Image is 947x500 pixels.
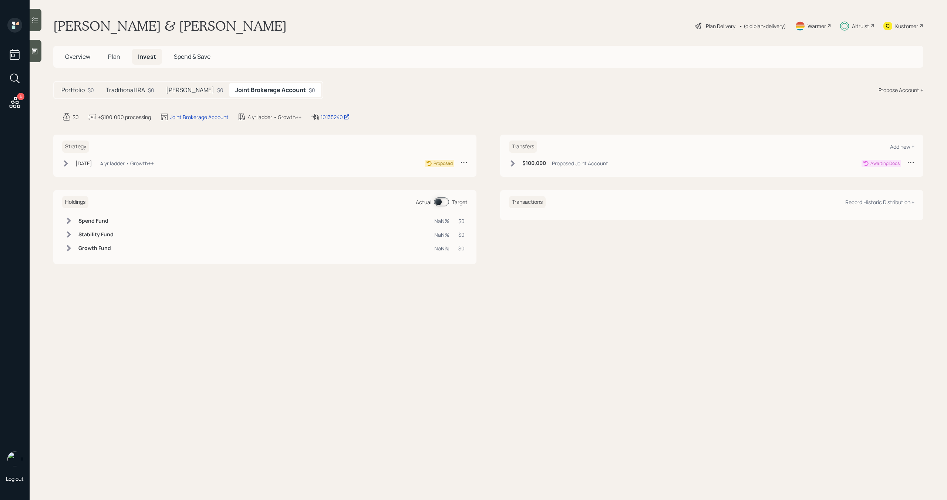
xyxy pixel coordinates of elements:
h5: Portfolio [61,87,85,94]
img: michael-russo-headshot.png [7,452,22,466]
div: Joint Brokerage Account [170,113,229,121]
h5: Joint Brokerage Account [235,87,306,94]
div: Awaiting Docs [870,160,900,167]
div: Propose Account + [879,86,923,94]
h6: Stability Fund [78,232,114,238]
h6: $100,000 [522,160,546,166]
div: $0 [458,217,465,225]
div: $0 [458,244,465,252]
h6: Spend Fund [78,218,114,224]
h6: Transactions [509,196,546,208]
h5: Traditional IRA [106,87,145,94]
div: $0 [73,113,79,121]
div: • (old plan-delivery) [739,22,786,30]
div: Proposed Joint Account [552,159,608,167]
div: Kustomer [895,22,918,30]
h1: [PERSON_NAME] & [PERSON_NAME] [53,18,287,34]
div: 4 [17,93,24,100]
h6: Transfers [509,141,537,153]
div: [DATE] [75,159,92,167]
div: Log out [6,475,24,482]
div: Warmer [808,22,826,30]
div: Add new + [890,143,914,150]
div: 4 yr ladder • Growth++ [248,113,301,121]
div: $0 [309,86,315,94]
div: Target [452,198,468,206]
span: Invest [138,53,156,61]
div: Altruist [852,22,869,30]
div: $0 [88,86,94,94]
h5: [PERSON_NAME] [166,87,214,94]
div: NaN% [434,244,449,252]
div: Record Historic Distribution + [845,199,914,206]
h6: Strategy [62,141,89,153]
div: +$100,000 processing [98,113,151,121]
span: Plan [108,53,120,61]
div: Proposed [434,160,453,167]
div: Actual [416,198,431,206]
h6: Growth Fund [78,245,114,251]
div: NaN% [434,231,449,239]
span: Spend & Save [174,53,210,61]
span: Overview [65,53,90,61]
div: 4 yr ladder • Growth++ [100,159,154,167]
div: $0 [217,86,223,94]
div: 10135240 [321,113,350,121]
div: $0 [458,231,465,239]
div: $0 [148,86,154,94]
div: Plan Delivery [706,22,735,30]
div: NaN% [434,217,449,225]
h6: Holdings [62,196,88,208]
